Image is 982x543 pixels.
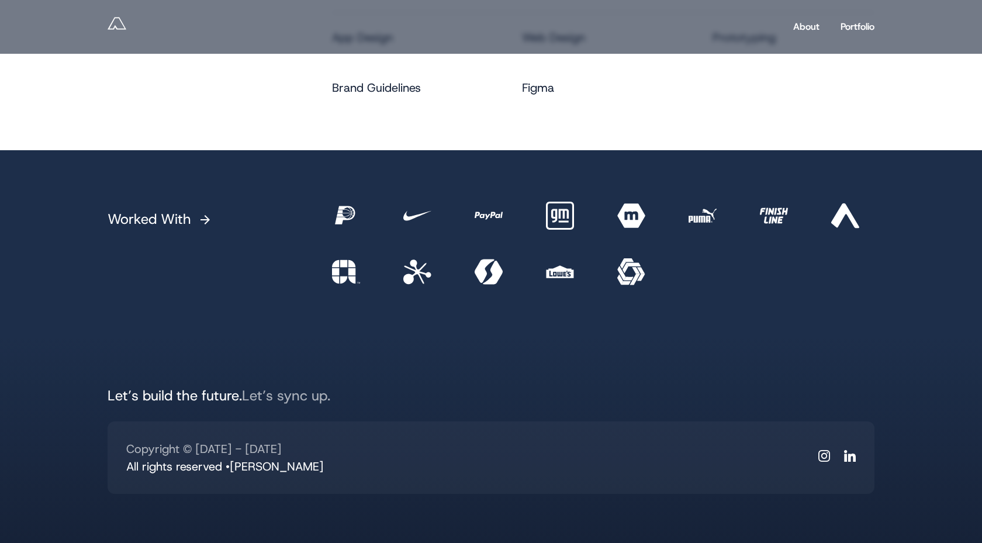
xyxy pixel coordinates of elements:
span: Let’s sync up. [242,386,330,405]
a: Andy Reff - Lead Product Designer [108,14,126,40]
svg: Encamp [808,202,883,230]
svg: Slingshot SEO [451,258,526,286]
svg: LinkedIN [844,450,856,462]
svg: Lowe’s [523,258,597,286]
a: Portfolio [841,16,874,38]
svg: Finishline [736,202,811,230]
svg: GM [523,202,597,230]
svg: Nike [380,202,455,230]
svg: Weblink [380,258,455,286]
svg: Puma [665,202,740,230]
svg: Mediasauce [594,202,669,230]
a: Andy Reff [230,458,324,475]
a: {title} on LinkedIN [844,450,856,465]
svg: Allegion [309,258,383,286]
a: About [793,16,820,38]
h6: Let’s build the future. [108,389,874,403]
div: All rights reserved • [126,458,324,475]
div: Figma [522,77,684,99]
a: {title} on Instagram [818,450,830,465]
svg: DriveCentric [594,258,669,286]
div: Brand Guidelines [332,77,494,99]
svg: Instagram [818,450,830,462]
svg: Indiana Pacers [309,202,383,230]
div: Copyright © [DATE] - [DATE] [126,440,324,458]
svg: PayPal [451,202,526,230]
h4: Worked With [108,202,212,237]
